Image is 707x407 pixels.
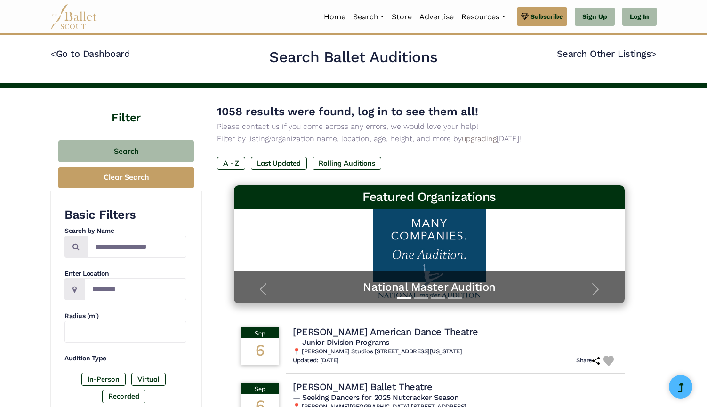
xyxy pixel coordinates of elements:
p: Filter by listing/organization name, location, age, height, and more by [DATE]! [217,133,642,145]
a: Store [388,7,416,27]
a: Search Other Listings> [557,48,657,59]
label: Recorded [102,390,145,403]
label: Last Updated [251,157,307,170]
a: Log In [622,8,657,26]
h4: Audition Type [64,354,186,363]
h2: Search Ballet Auditions [269,48,438,67]
a: National Master Audition [243,280,615,295]
label: Rolling Auditions [313,157,381,170]
h3: Basic Filters [64,207,186,223]
h4: [PERSON_NAME] American Dance Theatre [293,326,478,338]
a: Search [349,7,388,27]
h4: Search by Name [64,226,186,236]
code: > [651,48,657,59]
h6: Updated: [DATE] [293,357,339,365]
h4: Filter [50,88,202,126]
span: — Junior Division Programs [293,338,389,347]
a: Resources [458,7,509,27]
button: Slide 2 [414,293,428,303]
button: Clear Search [58,167,194,188]
h4: Radius (mi) [64,311,186,321]
p: Please contact us if you come across any errors, we would love your help! [217,120,642,133]
h4: [PERSON_NAME] Ballet Theatre [293,381,433,393]
input: Search by names... [87,236,186,258]
a: Sign Up [575,8,615,26]
h3: Featured Organizations [241,189,617,205]
a: Home [320,7,349,27]
h4: Enter Location [64,269,186,279]
div: 6 [241,338,279,365]
label: In-Person [81,373,126,386]
span: 1058 results were found, log in to see them all! [217,105,478,118]
h6: Share [576,357,600,365]
a: upgrading [462,134,497,143]
button: Slide 1 [397,293,411,303]
input: Location [84,278,186,300]
div: Sep [241,383,279,394]
label: A - Z [217,157,245,170]
div: Sep [241,327,279,338]
a: Subscribe [517,7,567,26]
button: Slide 3 [431,293,445,303]
span: Subscribe [530,11,563,22]
label: Virtual [131,373,166,386]
a: <Go to Dashboard [50,48,130,59]
span: — Seeking Dancers for 2025 Nutcracker Season [293,393,459,402]
button: Slide 4 [448,293,462,303]
img: gem.svg [521,11,529,22]
button: Search [58,140,194,162]
code: < [50,48,56,59]
h6: 📍 [PERSON_NAME] Studios [STREET_ADDRESS][US_STATE] [293,348,618,356]
a: Advertise [416,7,458,27]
